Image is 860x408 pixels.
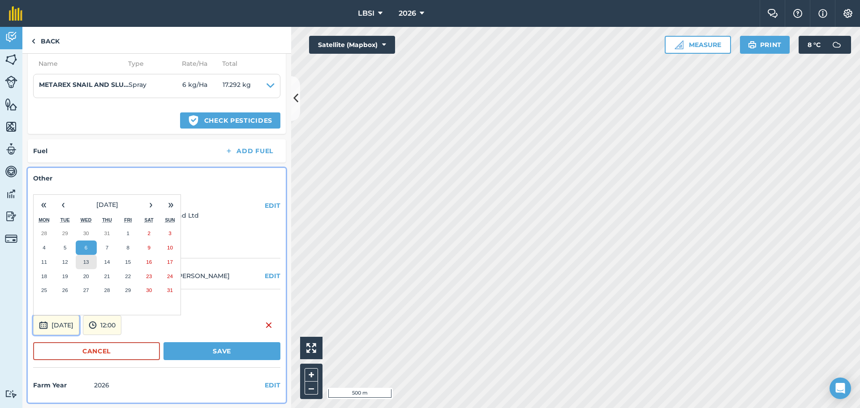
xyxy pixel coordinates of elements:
[147,245,150,250] abbr: August 9, 2025
[41,273,47,279] abbr: August 18, 2025
[808,36,821,54] span: 8 ° C
[399,8,416,19] span: 2026
[159,241,181,255] button: August 10, 2025
[161,195,181,215] button: »
[83,230,89,236] abbr: July 30, 2025
[5,142,17,156] img: svg+xml;base64,PD94bWwgdmVyc2lvbj0iMS4wIiBlbmNvZGluZz0idXRmLTgiPz4KPCEtLSBHZW5lcmF0b3I6IEFkb2JlIE...
[104,287,110,293] abbr: August 28, 2025
[104,230,110,236] abbr: July 31, 2025
[81,217,92,223] abbr: Wednesday
[138,283,159,297] button: August 30, 2025
[127,245,129,250] abbr: August 8, 2025
[97,241,118,255] button: August 7, 2025
[31,36,35,47] img: svg+xml;base64,PHN2ZyB4bWxucz0iaHR0cDovL3d3dy53My5vcmcvMjAwMC9zdmciIHdpZHRoPSI5IiBoZWlnaHQ9IjI0Ii...
[167,287,173,293] abbr: August 31, 2025
[117,226,138,241] button: August 1, 2025
[39,80,129,90] h4: METAREX SNAIL AND SLUG BAIT
[125,259,131,265] abbr: August 15, 2025
[53,195,73,215] button: ‹
[830,378,851,399] div: Open Intercom Messenger
[55,226,76,241] button: July 29, 2025
[117,283,138,297] button: August 29, 2025
[85,245,87,250] abbr: August 6, 2025
[83,259,89,265] abbr: August 13, 2025
[168,230,171,236] abbr: August 3, 2025
[163,342,280,360] button: Save
[39,320,48,331] img: svg+xml;base64,PD94bWwgdmVyc2lvbj0iMS4wIiBlbmNvZGluZz0idXRmLTgiPz4KPCEtLSBHZW5lcmF0b3I6IEFkb2JlIE...
[176,59,217,69] span: Rate/ Ha
[41,230,47,236] abbr: July 28, 2025
[34,195,53,215] button: «
[159,269,181,283] button: August 24, 2025
[62,230,68,236] abbr: July 29, 2025
[146,259,152,265] abbr: August 16, 2025
[104,273,110,279] abbr: August 21, 2025
[104,259,110,265] abbr: August 14, 2025
[358,8,374,19] span: LBSI
[5,53,17,66] img: svg+xml;base64,PHN2ZyB4bWxucz0iaHR0cDovL3d3dy53My5vcmcvMjAwMC9zdmciIHdpZHRoPSI1NiIgaGVpZ2h0PSI2MC...
[97,226,118,241] button: July 31, 2025
[5,187,17,201] img: svg+xml;base64,PD94bWwgdmVyc2lvbj0iMS4wIiBlbmNvZGluZz0idXRmLTgiPz4KPCEtLSBHZW5lcmF0b3I6IEFkb2JlIE...
[34,255,55,269] button: August 11, 2025
[76,283,97,297] button: August 27, 2025
[94,380,109,390] div: 2026
[799,36,851,54] button: 8 °C
[64,245,66,250] abbr: August 5, 2025
[33,315,79,335] button: [DATE]
[55,241,76,255] button: August 5, 2025
[159,226,181,241] button: August 3, 2025
[83,287,89,293] abbr: August 27, 2025
[5,30,17,44] img: svg+xml;base64,PD94bWwgdmVyc2lvbj0iMS4wIiBlbmNvZGluZz0idXRmLTgiPz4KPCEtLSBHZW5lcmF0b3I6IEFkb2JlIE...
[146,287,152,293] abbr: August 30, 2025
[41,287,47,293] abbr: August 25, 2025
[305,382,318,395] button: –
[22,27,69,53] a: Back
[62,273,68,279] abbr: August 19, 2025
[309,36,395,54] button: Satellite (Mapbox)
[305,368,318,382] button: +
[145,217,154,223] abbr: Saturday
[33,380,90,390] h4: Farm Year
[5,165,17,178] img: svg+xml;base64,PD94bWwgdmVyc2lvbj0iMS4wIiBlbmNvZGluZz0idXRmLTgiPz4KPCEtLSBHZW5lcmF0b3I6IEFkb2JlIE...
[76,269,97,283] button: August 20, 2025
[306,343,316,353] img: Four arrows, one pointing top left, one top right, one bottom right and the last bottom left
[34,283,55,297] button: August 25, 2025
[117,241,138,255] button: August 8, 2025
[123,59,176,69] span: Type
[124,217,132,223] abbr: Friday
[62,287,68,293] abbr: August 26, 2025
[55,283,76,297] button: August 26, 2025
[34,226,55,241] button: July 28, 2025
[141,195,161,215] button: ›
[73,195,141,215] button: [DATE]
[102,217,112,223] abbr: Thursday
[34,269,55,283] button: August 18, 2025
[748,39,757,50] img: svg+xml;base64,PHN2ZyB4bWxucz0iaHR0cDovL3d3dy53My5vcmcvMjAwMC9zdmciIHdpZHRoPSIxOSIgaGVpZ2h0PSIyNC...
[265,380,280,390] button: EDIT
[76,226,97,241] button: July 30, 2025
[5,390,17,398] img: svg+xml;base64,PD94bWwgdmVyc2lvbj0iMS4wIiBlbmNvZGluZz0idXRmLTgiPz4KPCEtLSBHZW5lcmF0b3I6IEFkb2JlIE...
[97,283,118,297] button: August 28, 2025
[165,217,175,223] abbr: Sunday
[117,269,138,283] button: August 22, 2025
[265,201,280,210] button: EDIT
[182,80,223,92] span: 6 kg / Ha
[97,255,118,269] button: August 14, 2025
[125,273,131,279] abbr: August 22, 2025
[89,320,97,331] img: svg+xml;base64,PD94bWwgdmVyc2lvbj0iMS4wIiBlbmNvZGluZz0idXRmLTgiPz4KPCEtLSBHZW5lcmF0b3I6IEFkb2JlIE...
[180,112,280,129] button: Check pesticides
[129,80,182,92] span: Spray
[83,315,121,335] button: 12:00
[39,80,275,92] summary: METAREX SNAIL AND SLUG BAITSpray6 kg/Ha17.292 kg
[5,232,17,245] img: svg+xml;base64,PD94bWwgdmVyc2lvbj0iMS4wIiBlbmNvZGluZz0idXRmLTgiPz4KPCEtLSBHZW5lcmF0b3I6IEFkb2JlIE...
[83,273,89,279] abbr: August 20, 2025
[5,98,17,111] img: svg+xml;base64,PHN2ZyB4bWxucz0iaHR0cDovL3d3dy53My5vcmcvMjAwMC9zdmciIHdpZHRoPSI1NiIgaGVpZ2h0PSI2MC...
[665,36,731,54] button: Measure
[223,80,251,92] span: 17.292 kg
[33,146,47,156] h4: Fuel
[818,8,827,19] img: svg+xml;base64,PHN2ZyB4bWxucz0iaHR0cDovL3d3dy53My5vcmcvMjAwMC9zdmciIHdpZHRoPSIxNyIgaGVpZ2h0PSIxNy...
[218,145,280,157] button: Add Fuel
[9,6,22,21] img: fieldmargin Logo
[97,269,118,283] button: August 21, 2025
[76,241,97,255] button: August 6, 2025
